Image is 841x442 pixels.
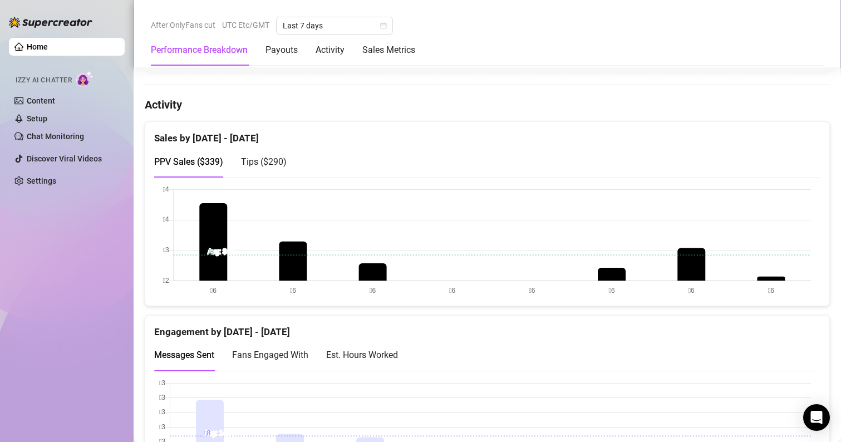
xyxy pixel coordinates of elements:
[154,350,214,360] span: Messages Sent
[326,348,398,362] div: Est. Hours Worked
[222,17,269,33] span: UTC Etc/GMT
[27,176,56,185] a: Settings
[154,122,820,146] div: Sales by [DATE] - [DATE]
[803,404,830,431] div: Open Intercom Messenger
[232,350,308,360] span: Fans Engaged With
[27,114,47,123] a: Setup
[145,97,830,112] h4: Activity
[241,156,287,167] span: Tips ( $290 )
[151,17,215,33] span: After OnlyFans cut
[16,75,72,86] span: Izzy AI Chatter
[76,71,94,87] img: AI Chatter
[27,96,55,105] a: Content
[154,156,223,167] span: PPV Sales ( $339 )
[9,17,92,28] img: logo-BBDzfeDw.svg
[27,42,48,51] a: Home
[27,154,102,163] a: Discover Viral Videos
[362,43,415,57] div: Sales Metrics
[27,132,84,141] a: Chat Monitoring
[316,43,345,57] div: Activity
[154,316,820,340] div: Engagement by [DATE] - [DATE]
[151,43,248,57] div: Performance Breakdown
[283,17,386,34] span: Last 7 days
[265,43,298,57] div: Payouts
[380,22,387,29] span: calendar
